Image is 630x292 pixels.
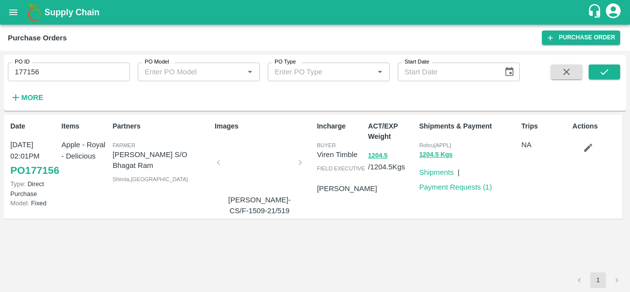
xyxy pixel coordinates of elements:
a: Supply Chain [44,5,587,19]
a: Shipments [419,168,454,176]
p: ACT/EXP Weight [368,121,415,142]
button: Choose date [500,63,519,81]
p: Trips [521,121,568,131]
p: Partners [113,121,211,131]
label: PO Type [275,58,296,66]
p: [PERSON_NAME] S/O Bhagat Ram [113,149,211,171]
label: PO Model [145,58,169,66]
span: Type: [10,180,26,188]
p: Direct Purchase [10,179,58,198]
p: Incharge [317,121,364,131]
button: Open [374,65,386,78]
p: NA [521,139,568,150]
p: Apple - Royal - Delicious [62,139,109,162]
button: Open [244,65,256,78]
p: [PERSON_NAME]-CS/F-1509-21/519 [222,195,296,217]
img: logo [25,2,44,22]
input: Start Date [398,63,496,81]
div: account of current user [604,2,622,23]
a: PO177156 [10,162,59,179]
nav: pagination navigation [570,272,626,288]
span: field executive [317,165,365,171]
button: More [8,89,46,106]
label: PO ID [15,58,30,66]
button: open drawer [2,1,25,24]
p: Shipments & Payment [419,121,518,131]
input: Enter PO ID [8,63,130,81]
p: Viren Timble [317,149,364,160]
span: Model: [10,199,29,207]
p: [DATE] 02:01PM [10,139,58,162]
span: buyer [317,142,336,148]
span: Farmer [113,142,135,148]
button: page 1 [590,272,606,288]
p: Date [10,121,58,131]
strong: More [21,94,43,101]
a: Purchase Order [542,31,620,45]
p: Actions [572,121,620,131]
b: Supply Chain [44,7,99,17]
div: | [454,163,460,178]
span: Rohru[APPL] [419,142,451,148]
button: 1204.5 [368,150,388,162]
div: Purchase Orders [8,32,67,44]
p: Fixed [10,198,58,208]
label: Start Date [405,58,429,66]
a: Payment Requests (1) [419,183,492,191]
input: Enter PO Type [271,65,358,78]
button: 1204.5 Kgs [419,149,453,161]
p: [PERSON_NAME] [317,183,377,194]
span: Shimla , [GEOGRAPHIC_DATA] [113,176,188,182]
div: customer-support [587,3,604,21]
p: Images [215,121,313,131]
p: / 1204.5 Kgs [368,150,415,172]
p: Items [62,121,109,131]
input: Enter PO Model [141,65,228,78]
